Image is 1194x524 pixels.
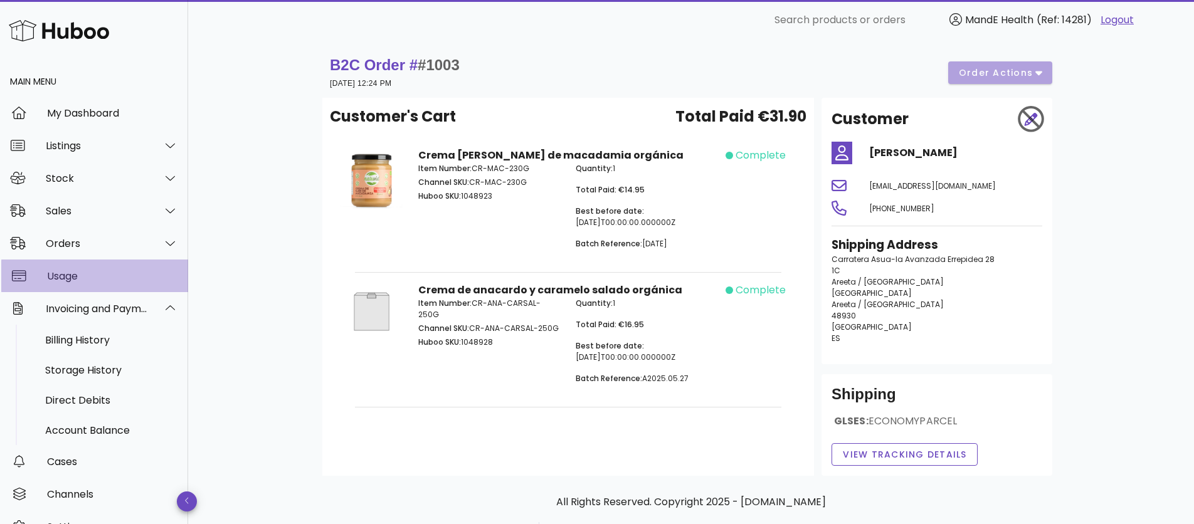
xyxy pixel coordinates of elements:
[47,488,178,500] div: Channels
[576,184,645,195] span: Total Paid: €14.95
[9,17,109,44] img: Huboo Logo
[736,148,786,163] span: complete
[418,163,561,174] p: CR-MAC-230G
[576,298,613,308] span: Quantity:
[832,333,840,343] span: ES
[576,206,718,228] p: [DATE]T00:00:00.000000Z
[45,394,178,406] div: Direct Debits
[47,270,178,282] div: Usage
[418,177,469,187] span: Channel SKU:
[832,236,1042,254] h3: Shipping Address
[46,140,148,152] div: Listings
[332,495,1050,510] p: All Rights Reserved. Copyright 2025 - [DOMAIN_NAME]
[576,373,642,384] span: Batch Reference:
[418,323,561,334] p: CR-ANA-CARSAL-250G
[576,163,613,174] span: Quantity:
[47,456,178,468] div: Cases
[869,145,1042,160] h4: [PERSON_NAME]
[736,283,786,298] span: complete
[832,414,1042,438] div: GLSES:
[330,56,460,73] strong: B2C Order #
[576,238,718,249] p: [DATE]
[418,148,684,162] strong: Crema [PERSON_NAME] de macadamia orgánica
[330,79,391,88] small: [DATE] 12:24 PM
[576,206,644,216] span: Best before date:
[46,205,148,217] div: Sales
[418,191,461,201] span: Huboo SKU:
[869,414,958,428] span: ECONOMYPARCEL
[45,334,178,346] div: Billing History
[418,323,469,333] span: Channel SKU:
[869,203,934,214] span: [PHONE_NUMBER]
[47,107,178,119] div: My Dashboard
[340,148,403,211] img: Product Image
[418,163,472,174] span: Item Number:
[675,105,806,128] span: Total Paid €31.90
[418,56,460,73] span: #1003
[45,424,178,436] div: Account Balance
[832,108,909,130] h2: Customer
[45,364,178,376] div: Storage History
[418,177,561,188] p: CR-MAC-230G
[869,181,996,191] span: [EMAIL_ADDRESS][DOMAIN_NAME]
[46,238,148,249] div: Orders
[576,340,718,363] p: [DATE]T00:00:00.000000Z
[832,384,1042,414] div: Shipping
[340,283,403,340] img: Product Image
[832,288,912,298] span: [GEOGRAPHIC_DATA]
[1101,13,1134,28] a: Logout
[576,340,644,351] span: Best before date:
[46,172,148,184] div: Stock
[330,105,456,128] span: Customer's Cart
[576,298,718,309] p: 1
[832,443,978,466] button: View Tracking details
[576,319,644,330] span: Total Paid: €16.95
[832,322,912,332] span: [GEOGRAPHIC_DATA]
[832,254,995,265] span: Carratera Asua-la Avanzada Errepidea 28
[576,238,642,249] span: Batch Reference:
[418,298,472,308] span: Item Number:
[832,310,856,321] span: 48930
[1037,13,1092,27] span: (Ref: 14281)
[576,373,718,384] p: A2025.05.27
[576,163,718,174] p: 1
[832,265,840,276] span: 1C
[832,276,944,287] span: Areeta / [GEOGRAPHIC_DATA]
[965,13,1033,27] span: MandE Health
[418,337,461,347] span: Huboo SKU:
[418,337,561,348] p: 1048928
[832,299,944,310] span: Areeta / [GEOGRAPHIC_DATA]
[418,298,561,320] p: CR-ANA-CARSAL-250G
[46,303,148,315] div: Invoicing and Payments
[418,191,561,202] p: 1048923
[842,448,967,461] span: View Tracking details
[418,283,682,297] strong: Crema de anacardo y caramelo salado orgánica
